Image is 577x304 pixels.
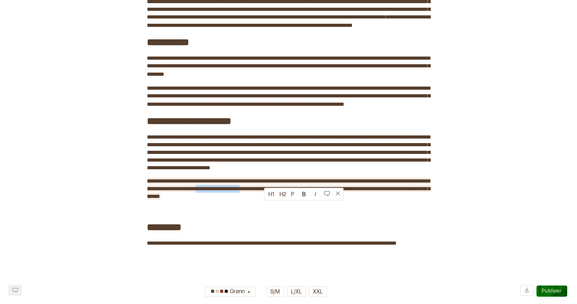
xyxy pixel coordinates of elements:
[287,189,298,200] button: P
[209,286,246,298] div: Grønn
[276,189,287,200] button: H2
[205,287,256,297] button: Grønn
[542,288,562,294] span: Publiser
[309,286,327,297] button: XXL
[287,286,306,297] button: L/XL
[265,189,276,200] button: H1
[537,286,567,297] button: Publiser
[266,286,284,297] button: S/M
[298,189,309,200] button: B
[324,191,330,196] img: A chat bubble
[309,189,321,200] button: I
